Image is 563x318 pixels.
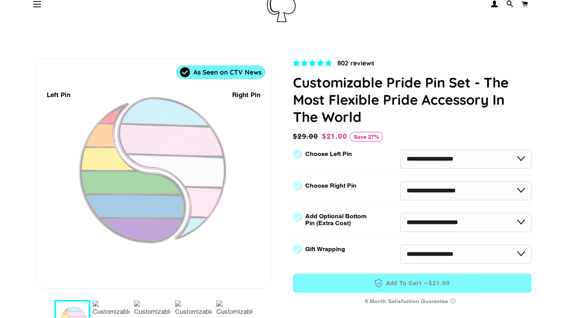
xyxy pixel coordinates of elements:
span: 802 reviews [337,59,374,67]
span: Add to Cart — [304,278,520,288]
span: $29.00 [293,131,320,142]
div: 6 Month Satisfaction Guarantee [293,294,532,308]
label: Gift Wrapping [305,246,345,253]
span: 4.83 stars [293,59,334,67]
label: Choose Right Pin [305,182,357,189]
label: Choose Left Pin [305,151,352,157]
label: Add Optional Bottom Pin (Extra Cost) [305,213,370,227]
div: Right Pin [232,90,260,100]
span: $21.00 [322,132,347,140]
span: Save 27% [350,132,383,142]
h1: Customizable Pride Pin Set - The Most Flexible Pride Accessory In The World [293,74,532,125]
span: $21.00 [429,279,450,287]
div: 1 / 7 [36,59,272,288]
button: Add to Cart —$21.00 [293,274,532,293]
